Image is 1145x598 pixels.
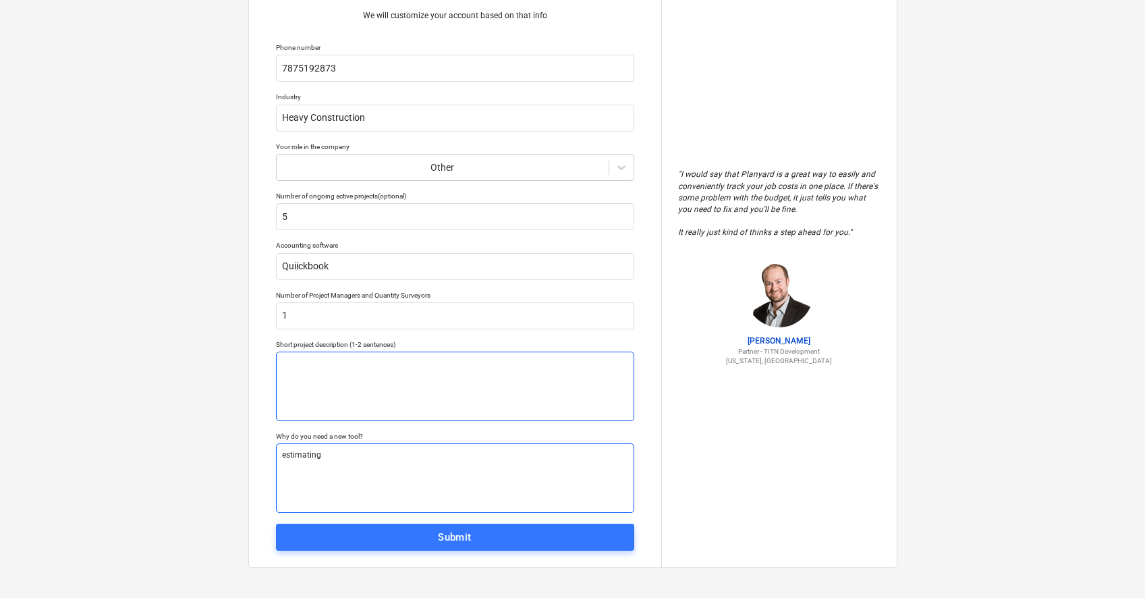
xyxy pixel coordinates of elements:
p: [US_STATE], [GEOGRAPHIC_DATA] [678,356,881,365]
input: Your phone number [276,55,634,82]
div: Number of Project Managers and Quantity Surveyors [276,291,634,300]
iframe: Chat Widget [1078,533,1145,598]
p: " I would say that Planyard is a great way to easily and conveniently track your job costs in one... [678,169,881,238]
div: Short project description (1-2 sentences) [276,340,634,349]
div: Phone number [276,43,634,52]
div: Your role in the company [276,142,634,151]
input: Number of ongoing active projects [276,203,634,230]
div: Accounting software [276,241,634,250]
img: Jordan Cohen [746,260,813,327]
div: Submit [438,528,472,546]
p: Partner - TITN Development [678,347,881,356]
input: Number of Project Managers and Quantity Surveyors [276,302,634,329]
div: Why do you need a new tool? [276,432,634,441]
div: Industry [276,92,634,101]
p: We will customize your account based on that info [276,10,634,22]
button: Submit [276,524,634,551]
textarea: estimating [276,443,634,513]
input: Accounting software [276,253,634,280]
div: Number of ongoing active projects (optional) [276,192,634,200]
input: Industry [276,105,634,132]
p: [PERSON_NAME] [678,335,881,347]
